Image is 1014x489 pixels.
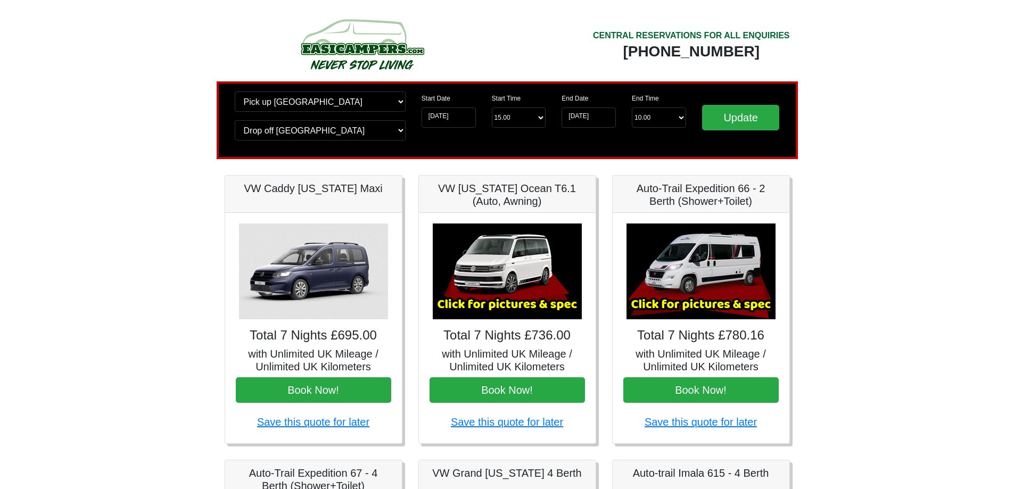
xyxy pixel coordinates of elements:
[562,94,588,103] label: End Date
[562,107,616,128] input: Return Date
[623,467,779,479] h5: Auto-trail Imala 615 - 4 Berth
[430,347,585,373] h5: with Unlimited UK Mileage / Unlimited UK Kilometers
[236,328,391,343] h4: Total 7 Nights £695.00
[593,29,790,42] div: CENTRAL RESERVATIONS FOR ALL ENQUIRIES
[632,94,659,103] label: End Time
[623,347,779,373] h5: with Unlimited UK Mileage / Unlimited UK Kilometers
[430,377,585,403] button: Book Now!
[430,182,585,208] h5: VW [US_STATE] Ocean T6.1 (Auto, Awning)
[430,328,585,343] h4: Total 7 Nights £736.00
[433,223,582,319] img: VW California Ocean T6.1 (Auto, Awning)
[492,94,521,103] label: Start Time
[236,347,391,373] h5: with Unlimited UK Mileage / Unlimited UK Kilometers
[623,377,779,403] button: Book Now!
[623,182,779,208] h5: Auto-Trail Expedition 66 - 2 Berth (Shower+Toilet)
[261,15,463,73] img: campers-checkout-logo.png
[623,328,779,343] h4: Total 7 Nights £780.16
[702,105,780,130] input: Update
[236,182,391,195] h5: VW Caddy [US_STATE] Maxi
[626,223,776,319] img: Auto-Trail Expedition 66 - 2 Berth (Shower+Toilet)
[257,416,369,428] a: Save this quote for later
[593,42,790,61] div: [PHONE_NUMBER]
[422,107,476,128] input: Start Date
[645,416,757,428] a: Save this quote for later
[239,223,388,319] img: VW Caddy California Maxi
[236,377,391,403] button: Book Now!
[422,94,450,103] label: Start Date
[430,467,585,479] h5: VW Grand [US_STATE] 4 Berth
[451,416,563,428] a: Save this quote for later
